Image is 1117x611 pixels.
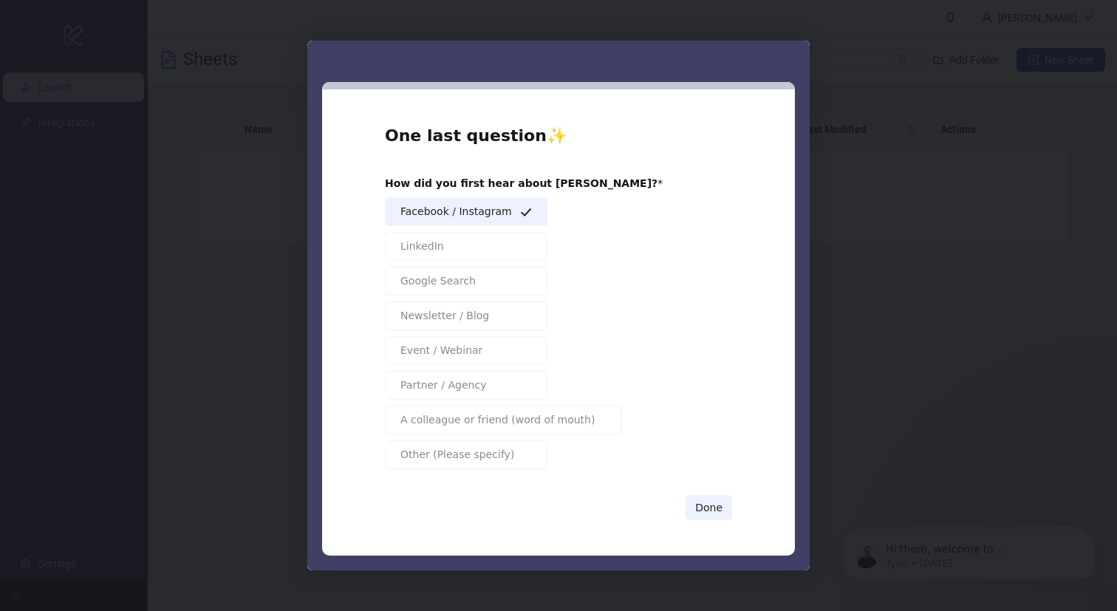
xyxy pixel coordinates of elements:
p: Message from Tyan, sent 1d ago [64,57,255,70]
button: Newsletter / Blog [385,301,547,330]
h2: ✨ [385,125,732,155]
span: A colleague or friend (word of mouth) [400,412,595,428]
span: Other (Please specify) [400,447,514,462]
button: LinkedIn [385,232,547,261]
button: Other (Please specify) [385,440,547,469]
span: Newsletter / Blog [400,308,489,324]
button: A colleague or friend (word of mouth) [385,406,622,434]
span: Partner / Agency [400,378,486,393]
button: Google Search [385,267,547,296]
span: Hi there, welcome to [DOMAIN_NAME]. I'll reach out via e-mail separately, but just wanted you to ... [64,43,254,143]
button: Event / Webinar [385,336,547,365]
img: Profile image for Tyan [33,44,57,68]
button: Partner / Agency [385,371,547,400]
b: How did you first hear about [PERSON_NAME]? [385,177,657,189]
b: One last question [385,126,547,145]
span: LinkedIn [400,239,444,254]
div: message notification from Tyan, 1d ago. Hi there, welcome to Kitchn.io. I'll reach out via e-mail... [22,31,273,80]
button: Done [686,495,732,520]
span: Facebook / Instagram [400,204,512,219]
span: Event / Webinar [400,343,482,358]
span: Google Search [400,273,476,289]
button: Facebook / Instagram [385,197,547,226]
